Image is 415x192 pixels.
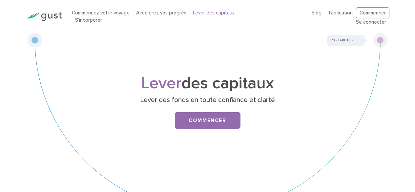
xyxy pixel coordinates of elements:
[312,10,322,16] a: Blog
[328,10,353,16] a: Tarification
[72,10,130,16] a: Commencez votre voyage
[140,96,275,104] font: Lever des fonds en toute confiance et clarté
[175,112,240,129] a: Commencer
[356,7,389,19] a: Commencer
[189,117,226,124] font: Commencer
[136,10,186,16] a: Accélérez vos progrès
[26,12,62,21] img: Logo Gust
[75,17,102,23] a: S'incorporer
[181,74,274,93] font: des capitaux
[193,10,235,16] a: Lever des capitaux
[360,10,386,16] font: Commencer
[356,19,386,25] a: Se connecter
[141,74,181,93] font: Lever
